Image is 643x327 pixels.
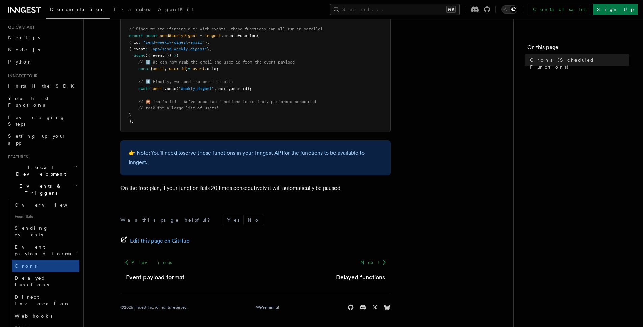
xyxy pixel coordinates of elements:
span: : [138,40,141,45]
span: "app/send.weekly.digest" [150,47,207,51]
a: Overview [12,199,79,211]
span: Node.js [8,47,40,52]
span: Essentials [12,211,79,222]
a: AgentKit [154,2,198,18]
span: = [200,33,202,38]
a: Previous [120,256,176,269]
span: , [207,40,209,45]
a: Sign Up [593,4,638,15]
p: Was this page helpful? [120,217,215,223]
a: Contact sales [529,4,590,15]
span: const [138,66,150,71]
span: } [205,40,207,45]
a: Delayed functions [336,273,385,282]
span: Documentation [50,7,106,12]
span: ({ event }) [145,53,171,58]
button: Yes [223,215,243,225]
span: user_id [169,66,186,71]
a: Next.js [5,31,79,44]
a: serve these functions in your Inngest API [183,150,283,156]
span: : [145,47,148,51]
a: Edit this page on GitHub [120,236,190,246]
a: Install the SDK [5,80,79,92]
span: { id [129,40,138,45]
span: ( [257,33,259,38]
a: Setting up your app [5,130,79,149]
button: Toggle dark mode [501,5,517,14]
span: , [164,66,167,71]
span: Overview [15,202,84,208]
button: Events & Triggers [5,180,79,199]
span: Setting up your app [8,133,66,146]
span: Inngest tour [5,73,38,79]
span: Crons (Scheduled Functions) [530,57,629,70]
span: , [214,86,216,91]
a: Event payload format [12,241,79,260]
span: } [186,66,188,71]
span: email [153,66,164,71]
span: Edit this page on GitHub [130,236,190,246]
span: inngest [205,33,221,38]
button: Search...⌘K [330,4,460,15]
a: Python [5,56,79,68]
a: Delayed functions [12,272,79,291]
span: { event [129,47,145,51]
span: ( [176,86,179,91]
span: Events & Triggers [5,183,74,196]
button: Local Development [5,161,79,180]
span: => [171,53,176,58]
span: // 4️⃣ Finally, we send the email itself: [138,79,233,84]
span: Delayed functions [15,275,49,287]
div: © 2025 Inngest Inc. All rights reserved. [120,305,188,310]
h4: On this page [527,43,629,54]
span: Webhooks [15,313,52,319]
span: Python [8,59,33,65]
span: // 3️⃣ We can now grab the email and user id from the event payload [138,60,295,65]
span: Your first Functions [8,96,48,108]
a: Direct invocation [12,291,79,310]
span: await [138,86,150,91]
span: Crons [15,263,37,269]
a: Crons (Scheduled Functions) [527,54,629,73]
span: { [150,66,153,71]
span: user_id); [231,86,252,91]
a: We're hiring! [256,305,279,310]
a: Examples [110,2,154,18]
span: , [228,86,231,91]
p: On the free plan, if your function fails 20 times consecutively it will automatically be paused. [120,183,391,193]
a: Webhooks [12,310,79,322]
span: Leveraging Steps [8,115,65,127]
span: event [193,66,205,71]
a: Crons [12,260,79,272]
span: email [216,86,228,91]
span: , [209,47,212,51]
span: Event payload format [15,244,78,256]
span: { [176,53,179,58]
span: Sending events [15,225,48,237]
span: .data; [205,66,219,71]
span: "weekly_digest" [179,86,214,91]
span: Quick start [5,25,35,30]
span: sendWeeklyDigest [160,33,197,38]
a: Node.js [5,44,79,56]
span: const [145,33,157,38]
a: Documentation [46,2,110,19]
a: Event payload format [126,273,184,282]
span: = [188,66,190,71]
a: Your first Functions [5,92,79,111]
span: .send [164,86,176,91]
span: export [129,33,143,38]
span: Local Development [5,164,74,177]
span: async [134,53,145,58]
span: Direct invocation [15,294,70,306]
span: Next.js [8,35,40,40]
span: email [153,86,164,91]
button: No [244,215,264,225]
span: ); [129,119,134,124]
span: // Since we are "fanning out" with events, these functions can all run in parallel [129,27,323,31]
span: } [129,112,131,117]
span: // 🎇 That's it! - We've used two functions to reliably perform a scheduled [138,99,316,104]
p: 👉 Note: You'll need to for the functions to be available to Inngest. [129,148,382,167]
a: Leveraging Steps [5,111,79,130]
span: AgentKit [158,7,194,12]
